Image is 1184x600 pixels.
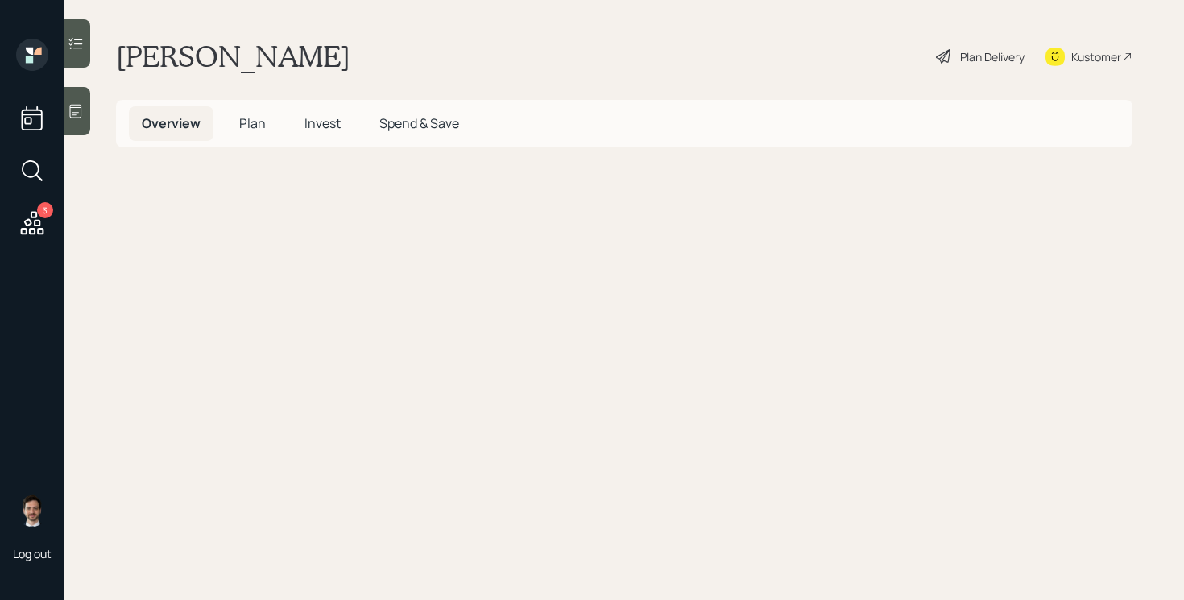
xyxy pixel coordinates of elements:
span: Overview [142,114,201,132]
div: 3 [37,202,53,218]
h1: [PERSON_NAME] [116,39,350,74]
div: Kustomer [1071,48,1121,65]
img: jonah-coleman-headshot.png [16,494,48,527]
span: Spend & Save [379,114,459,132]
span: Plan [239,114,266,132]
div: Log out [13,546,52,561]
div: Plan Delivery [960,48,1025,65]
span: Invest [304,114,341,132]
